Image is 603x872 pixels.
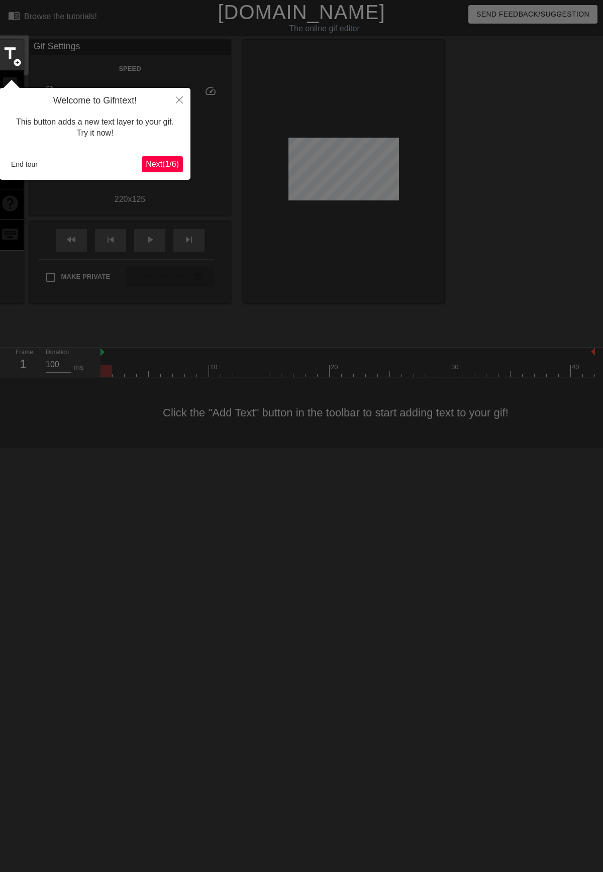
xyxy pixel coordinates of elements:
h4: Welcome to Gifntext! [7,95,183,106]
button: Next [142,156,183,172]
div: This button adds a new text layer to your gif. Try it now! [7,106,183,149]
span: Next ( 1 / 6 ) [146,160,179,168]
button: Close [168,88,190,111]
button: End tour [7,157,42,172]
